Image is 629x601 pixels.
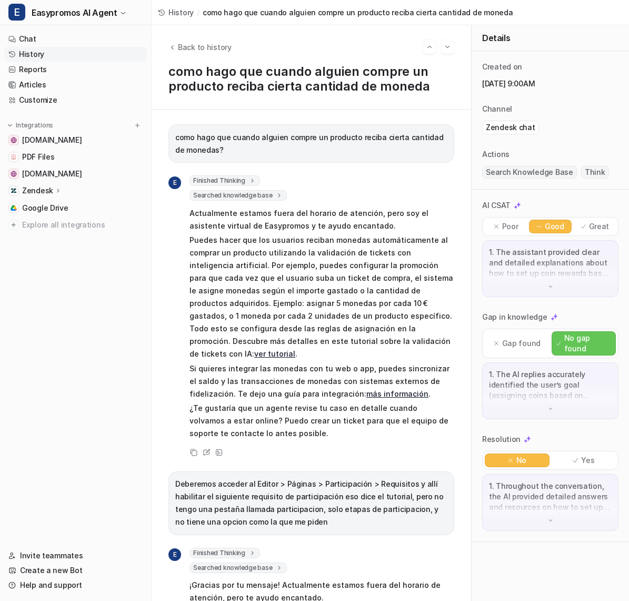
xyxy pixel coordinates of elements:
[178,42,232,53] span: Back to history
[11,154,17,160] img: PDF Files
[11,137,17,143] img: easypromos-apiref.redoc.ly
[489,369,612,401] p: 1. The AI replies accurately identified the user’s goal (assigning coins based on purchase amount...
[168,64,454,94] h1: como hago que cuando alguien compre un producto reciba cierta cantidad de moneda
[366,389,428,398] a: más información
[4,563,147,578] a: Create a new Bot
[4,150,147,164] a: PDF FilesPDF Files
[134,122,141,129] img: menu_add.svg
[189,548,260,558] span: Finished Thinking
[547,517,554,524] img: down-arrow
[11,205,17,211] img: Google Drive
[482,62,522,72] p: Created on
[189,190,287,201] span: Searched knowledge base
[482,166,577,179] span: Search Knowledge Base
[545,221,564,232] p: Good
[589,221,610,232] p: Great
[4,47,147,62] a: History
[482,78,618,89] p: [DATE] 9:00AM
[168,42,232,53] button: Back to history
[486,122,535,133] p: Zendesk chat
[444,42,451,52] img: Next session
[4,578,147,593] a: Help and support
[4,93,147,107] a: Customize
[158,7,194,18] a: History
[482,104,512,114] p: Channel
[4,166,147,181] a: www.easypromosapp.com[DOMAIN_NAME]
[4,77,147,92] a: Articles
[482,149,510,160] p: Actions
[168,7,194,18] span: History
[175,478,447,528] p: Deberemos acceder al Editor > Páginas > Participación > Requisitos y allí habilitar el siguiente ...
[189,362,454,400] p: Si quieres integrar las monedas con tu web o app, puedes sincronizar el saldo y las transacciones...
[4,201,147,215] a: Google DriveGoogle Drive
[189,207,454,232] p: Actualmente estamos fuera del horario de atención, pero soy el asistente virtual de Easypromos y ...
[489,481,612,513] p: 1. Throughout the conversation, the AI provided detailed answers and resources on how to set up t...
[8,4,25,21] span: E
[22,185,53,196] p: Zendesk
[4,133,147,147] a: easypromos-apiref.redoc.ly[DOMAIN_NAME]
[423,40,436,54] button: Go to previous session
[482,434,521,445] p: Resolution
[6,122,14,129] img: expand menu
[472,25,629,51] div: Details
[441,40,454,54] button: Go to next session
[502,221,518,232] p: Poor
[482,312,547,322] p: Gap in knowledge
[22,216,143,233] span: Explore all integrations
[22,152,54,162] span: PDF Files
[22,135,82,145] span: [DOMAIN_NAME]
[189,402,454,440] p: ¿Te gustaría que un agente revise tu caso en detalle cuando volvamos a estar online? Puedo crear ...
[11,171,17,177] img: www.easypromosapp.com
[547,405,554,412] img: down-arrow
[32,5,117,20] span: Easypromos AI Agent
[502,338,541,349] p: Gap found
[197,7,199,18] span: /
[4,32,147,46] a: Chat
[168,548,181,561] span: E
[4,62,147,77] a: Reports
[203,7,513,18] span: como hago que cuando alguien compre un producto reciba cierta cantidad de moneda
[175,131,447,156] p: como hago que cuando alguien compre un producto reciba cierta cantidad de monedas?
[564,333,611,354] p: No gap found
[426,42,433,52] img: Previous session
[4,120,56,131] button: Integrations
[254,349,295,358] a: ver tutorial
[11,188,17,194] img: Zendesk
[4,548,147,563] a: Invite teammates
[8,220,19,230] img: explore all integrations
[581,166,609,179] span: Think
[189,175,260,186] span: Finished Thinking
[168,176,181,189] span: E
[189,563,287,573] span: Searched knowledge base
[16,121,53,130] p: Integrations
[22,169,82,179] span: [DOMAIN_NAME]
[489,247,612,279] p: 1. The assistant provided clear and detailed explanations about how to set up coin rewards based ...
[516,455,526,466] p: No
[482,200,511,211] p: AI CSAT
[189,234,454,360] p: Puedes hacer que los usuarios reciban monedas automáticamente al comprar un producto utilizando l...
[581,455,594,466] p: Yes
[547,283,554,290] img: down-arrow
[4,218,147,232] a: Explore all integrations
[22,203,68,213] span: Google Drive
